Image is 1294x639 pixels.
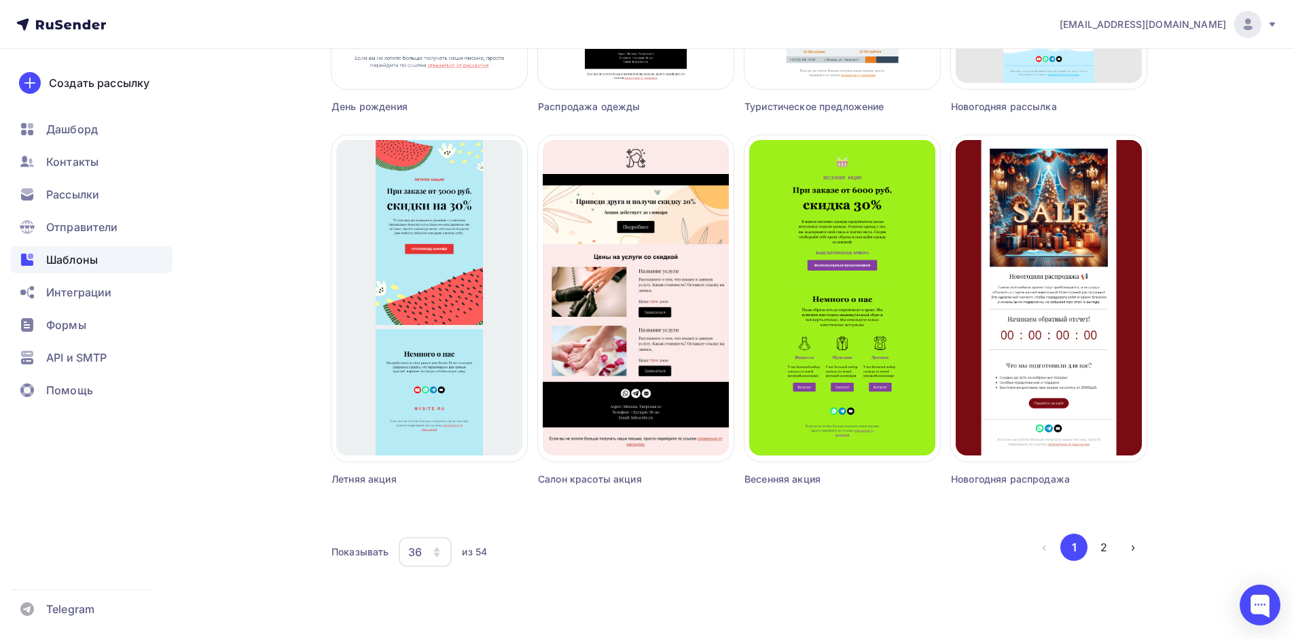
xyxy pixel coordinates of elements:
[11,148,173,175] a: Контакты
[538,472,685,486] div: Салон красоты акция
[462,545,487,559] div: из 54
[46,382,93,398] span: Помощь
[46,154,98,170] span: Контакты
[408,544,422,560] div: 36
[744,100,891,114] div: Туристическое предложение
[11,181,173,208] a: Рассылки
[1060,534,1088,561] button: Go to page 1
[11,311,173,339] a: Формы
[46,186,99,203] span: Рассылки
[331,100,478,114] div: День рождения
[46,121,98,137] span: Дашборд
[46,601,94,617] span: Telegram
[46,349,107,366] span: API и SMTP
[46,284,111,300] span: Интеграции
[398,536,452,568] button: 36
[744,472,891,486] div: Весенняя акция
[11,116,173,143] a: Дашборд
[1090,534,1117,561] button: Go to page 2
[951,100,1098,114] div: Новогодняя рассылка
[49,75,149,91] div: Создать рассылку
[538,100,685,114] div: Распродажа одежды
[331,472,478,486] div: Летняя акция
[11,246,173,273] a: Шаблоны
[11,213,173,241] a: Отправители
[1031,534,1147,561] ul: Pagination
[1060,18,1226,31] span: [EMAIL_ADDRESS][DOMAIN_NAME]
[46,252,98,268] span: Шаблоны
[1060,11,1278,38] a: [EMAIL_ADDRESS][DOMAIN_NAME]
[331,545,389,559] div: Показывать
[46,219,118,235] span: Отправители
[951,472,1098,486] div: Новогодняя распродажа
[1119,534,1147,561] button: Go to next page
[46,317,86,333] span: Формы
